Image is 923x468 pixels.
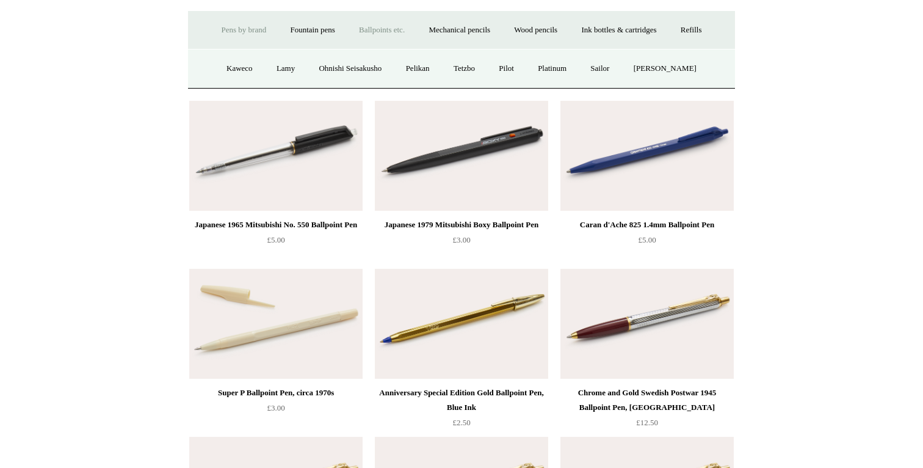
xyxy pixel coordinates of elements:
a: Tetzbo [443,53,486,85]
span: £12.50 [636,418,658,427]
a: Mechanical pencils [418,14,501,46]
a: Super P Ballpoint Pen, circa 1970s £3.00 [189,386,363,436]
div: Caran d'Ache 825 1.4mm Ballpoint Pen [563,218,731,232]
a: Wood pencils [503,14,568,46]
a: Caran d'Ache 825 1.4mm Ballpoint Pen Caran d'Ache 825 1.4mm Ballpoint Pen [560,101,734,211]
a: Ohnishi Seisakusho [308,53,393,85]
a: Fountain pens [279,14,346,46]
span: £5.00 [638,235,656,244]
span: £3.00 [267,403,284,412]
a: Japanese 1965 Mitsubishi No. 550 Ballpoint Pen Japanese 1965 Mitsubishi No. 550 Ballpoint Pen [189,101,363,211]
a: Anniversary Special Edition Gold Ballpoint Pen, Blue Ink £2.50 [375,386,548,436]
img: Anniversary Special Edition Gold Ballpoint Pen, Blue Ink [375,269,548,379]
a: Ink bottles & cartridges [570,14,667,46]
img: Japanese 1965 Mitsubishi No. 550 Ballpoint Pen [189,101,363,211]
span: £2.50 [452,418,470,427]
a: Caran d'Ache 825 1.4mm Ballpoint Pen £5.00 [560,218,734,268]
a: Super P Ballpoint Pen, circa 1970s Super P Ballpoint Pen, circa 1970s [189,269,363,379]
a: Japanese 1965 Mitsubishi No. 550 Ballpoint Pen £5.00 [189,218,363,268]
a: Chrome and Gold Swedish Postwar 1945 Ballpoint Pen, [GEOGRAPHIC_DATA] £12.50 [560,386,734,436]
span: £3.00 [452,235,470,244]
a: Pilot [488,53,525,85]
a: Platinum [527,53,577,85]
img: Caran d'Ache 825 1.4mm Ballpoint Pen [560,101,734,211]
img: Super P Ballpoint Pen, circa 1970s [189,269,363,379]
img: Chrome and Gold Swedish Postwar 1945 Ballpoint Pen, Burgundy [560,269,734,379]
div: Japanese 1965 Mitsubishi No. 550 Ballpoint Pen [192,218,360,232]
a: Pelikan [395,53,441,85]
a: Sailor [579,53,620,85]
a: Chrome and Gold Swedish Postwar 1945 Ballpoint Pen, Burgundy Chrome and Gold Swedish Postwar 1945... [560,269,734,379]
div: Anniversary Special Edition Gold Ballpoint Pen, Blue Ink [378,386,545,415]
div: Chrome and Gold Swedish Postwar 1945 Ballpoint Pen, [GEOGRAPHIC_DATA] [563,386,731,415]
a: Anniversary Special Edition Gold Ballpoint Pen, Blue Ink Anniversary Special Edition Gold Ballpoi... [375,269,548,379]
a: Lamy [266,53,306,85]
div: Japanese 1979 Mitsubishi Boxy Ballpoint Pen [378,218,545,232]
span: £5.00 [267,235,284,244]
a: Pens by brand [211,14,278,46]
div: Super P Ballpoint Pen, circa 1970s [192,386,360,400]
a: Japanese 1979 Mitsubishi Boxy Ballpoint Pen £3.00 [375,218,548,268]
img: Japanese 1979 Mitsubishi Boxy Ballpoint Pen [375,101,548,211]
a: [PERSON_NAME] [623,53,708,85]
a: Ballpoints etc. [348,14,416,46]
a: Kaweco [215,53,264,85]
a: Refills [670,14,713,46]
a: Japanese 1979 Mitsubishi Boxy Ballpoint Pen Japanese 1979 Mitsubishi Boxy Ballpoint Pen [375,101,548,211]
